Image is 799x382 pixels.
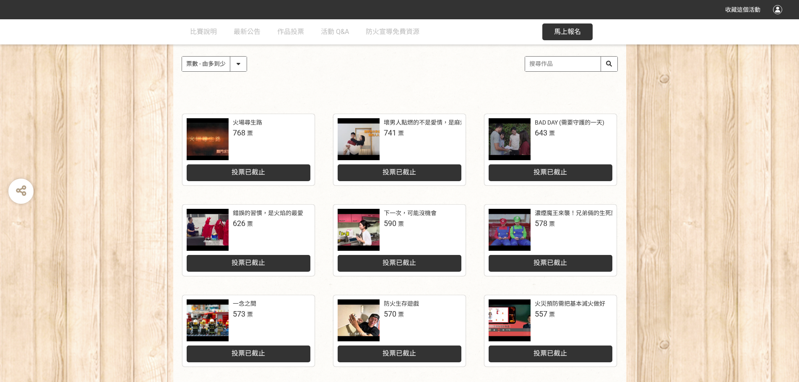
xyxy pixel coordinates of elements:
span: 票 [549,311,555,318]
span: 票 [398,130,404,137]
span: 578 [535,219,547,228]
div: 火災預防需把基本滅火做好 [535,299,605,308]
div: 防火生存遊戲 [384,299,419,308]
span: 投票已截止 [534,259,567,267]
span: 作品投票 [277,28,304,36]
span: 557 [535,309,547,318]
a: 最新公告 [234,19,260,44]
a: BAD DAY (需要守護的一天)643票投票已截止 [484,114,617,185]
span: 573 [233,309,245,318]
span: 最新公告 [234,28,260,36]
a: 壞男人點燃的不是愛情，是麻煩741票投票已截止 [333,114,466,185]
span: 投票已截止 [383,259,416,267]
input: 搜尋作品 [525,57,617,71]
span: 比賽說明 [190,28,217,36]
div: 一念之間 [233,299,256,308]
span: 活動 Q&A [321,28,349,36]
span: 票 [549,221,555,227]
a: 火場尋生路768票投票已截止 [182,114,315,185]
span: 收藏這個活動 [725,6,760,13]
a: 下一次，可能沒機會590票投票已截止 [333,205,466,276]
a: 濃煙魔王來襲！兄弟倆的生死關門578票投票已截止 [484,205,617,276]
span: 票 [398,311,404,318]
span: 投票已截止 [534,168,567,176]
a: 火災預防需把基本滅火做好557票投票已截止 [484,295,617,366]
span: 馬上報名 [554,28,581,36]
a: 防火宣導免費資源 [366,19,419,44]
a: 活動 Q&A [321,19,349,44]
span: 投票已截止 [383,349,416,357]
select: Sorting [182,57,247,71]
div: 下一次，可能沒機會 [384,209,437,218]
button: 馬上報名 [542,23,593,40]
span: 投票已截止 [232,259,265,267]
a: 比賽說明 [190,19,217,44]
span: 防火宣導免費資源 [366,28,419,36]
a: 錯誤的習慣，是火焰的最愛626票投票已截止 [182,205,315,276]
span: 票 [247,221,253,227]
span: 570 [384,309,396,318]
div: 濃煙魔王來襲！兄弟倆的生死關門 [535,209,623,218]
span: 票 [247,311,253,318]
span: 票 [398,221,404,227]
span: 741 [384,128,396,137]
span: 768 [233,128,245,137]
a: 防火生存遊戲570票投票已截止 [333,295,466,366]
span: 投票已截止 [232,349,265,357]
span: 590 [384,219,396,228]
div: 壞男人點燃的不是愛情，是麻煩 [384,118,466,127]
span: 票 [549,130,555,137]
span: 626 [233,219,245,228]
span: 投票已截止 [232,168,265,176]
a: 一念之間573票投票已截止 [182,295,315,366]
div: BAD DAY (需要守護的一天) [535,118,604,127]
div: 錯誤的習慣，是火焰的最愛 [233,209,303,218]
span: 投票已截止 [534,349,567,357]
span: 票 [247,130,253,137]
span: 643 [535,128,547,137]
a: 作品投票 [277,19,304,44]
div: 火場尋生路 [233,118,262,127]
span: 投票已截止 [383,168,416,176]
